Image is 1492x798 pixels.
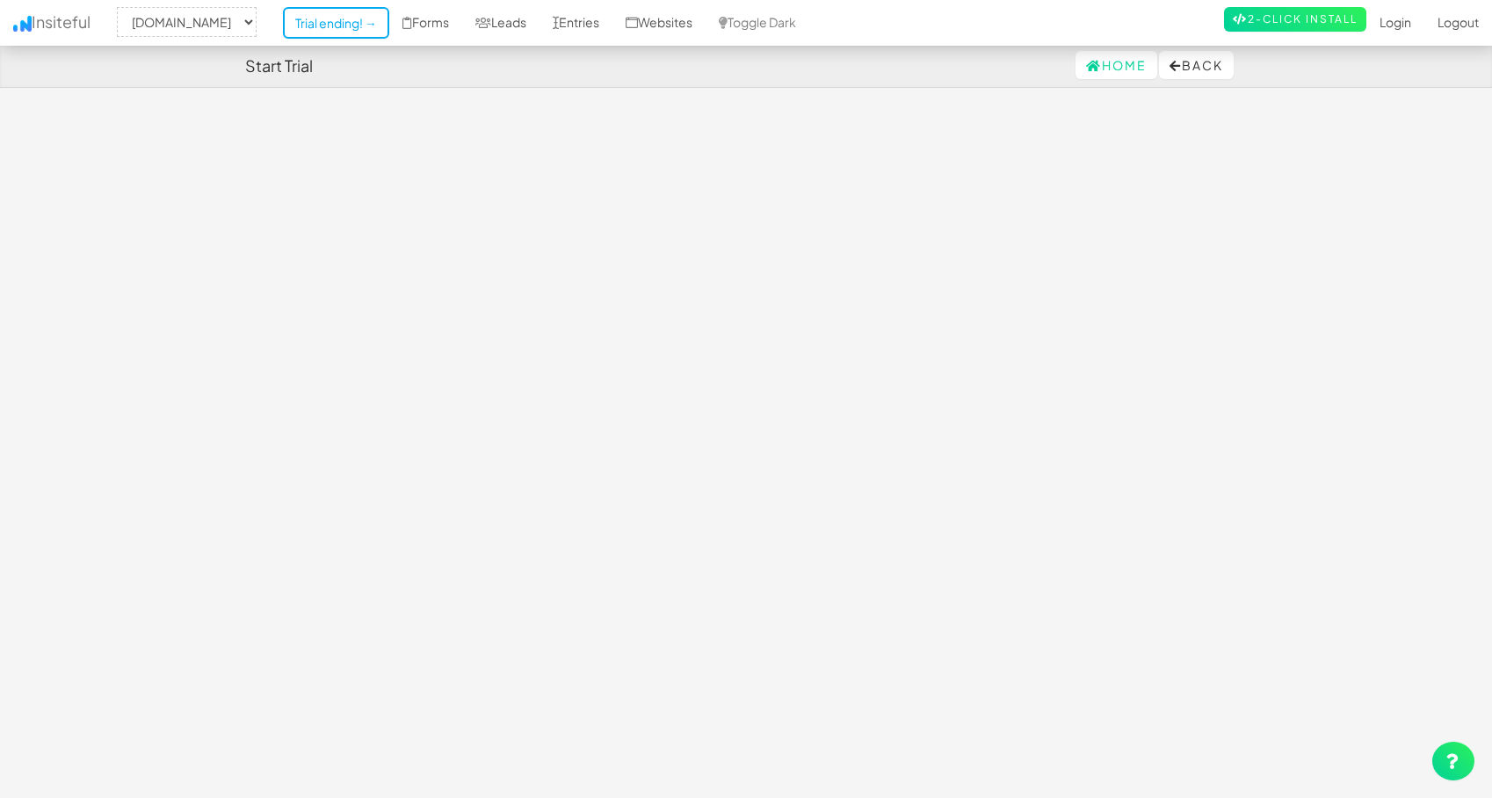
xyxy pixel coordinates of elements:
a: 2-Click Install [1224,7,1366,32]
a: Home [1076,51,1157,79]
button: Back [1159,51,1234,79]
h4: Start Trial [245,57,313,75]
a: Trial ending! → [283,7,389,39]
img: icon.png [13,16,32,32]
